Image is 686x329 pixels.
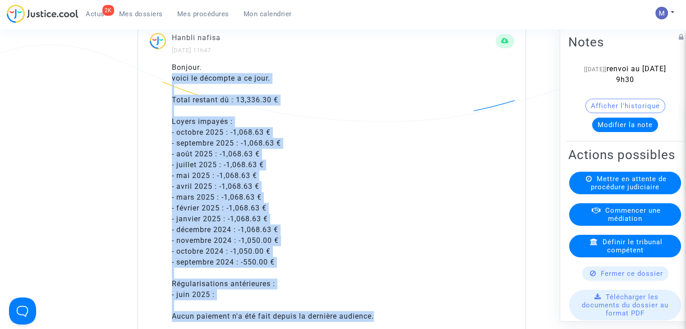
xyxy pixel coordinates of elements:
button: Modifier la note [592,118,658,132]
span: Mes dossiers [119,10,163,18]
h2: Actions possibles [568,147,682,163]
span: Mettre en attente de procédure judiciaire [591,175,667,191]
img: jc-logo.svg [7,5,78,23]
a: Mes dossiers [112,7,170,21]
div: - avril 2025 : -1,068.63 € [172,181,514,192]
div: - novembre 2024 : -1,050.00 € [172,235,514,246]
span: renvoi au [DATE] 9h30 [607,64,666,84]
a: Mes procédures [170,7,236,21]
img: AAcHTtesyyZjLYJxzrkRG5BOJsapQ6nO-85ChvdZAQ62n80C=s96-c [655,7,668,19]
div: - décembre 2024 : -1,068.63 € [172,224,514,235]
img: ... [149,32,172,55]
span: [[DATE]] [584,66,607,73]
span: Actus [86,10,105,18]
div: - mars 2025 : -1,068.63 € [172,192,514,203]
small: [DATE] 11h47 [172,47,211,54]
div: 2K [102,5,114,16]
span: Fermer ce dossier [601,270,663,278]
span: Mes procédures [177,10,229,18]
div: Total restant dû : 13,336.30 € [172,95,514,105]
button: Afficher l'historique [585,99,665,113]
div: - juin 2025 : [172,289,514,300]
div: - octobre 2024 : -1,050.00 € [172,246,514,257]
a: Mon calendrier [236,7,299,21]
div: Régularisations antérieures : [172,279,514,289]
span: Commencer une médiation [605,206,661,223]
div: - juillet 2025 : -1,068.63 € [172,160,514,170]
div: Aucun paiement n'a été fait depuis la dernière audience. [172,311,514,322]
span: Mon calendrier [244,10,292,18]
div: - septembre 2024 : -550.00 € [172,257,514,268]
div: - septembre 2025 : -1,068.63 € [172,138,514,149]
div: - août 2025 : -1,068.63 € [172,149,514,160]
div: - octobre 2025 : -1,068.63 € [172,127,514,138]
div: - mai 2025 : -1,068.63 € [172,170,514,181]
span: Définir le tribunal compétent [603,238,663,254]
h2: Notes [568,34,682,50]
a: 2KActus [78,7,112,21]
p: Hanbli nafisa [172,32,496,43]
div: - janvier 2025 : -1,068.63 € [172,214,514,224]
iframe: Help Scout Beacon - Open [9,297,36,324]
div: voici le décompte a ce jour. [172,73,514,84]
span: Télécharger les documents du dossier au format PDF [582,293,668,317]
div: - février 2025 : -1,068.63 € [172,203,514,214]
div: Loyers impayés : [172,116,514,127]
